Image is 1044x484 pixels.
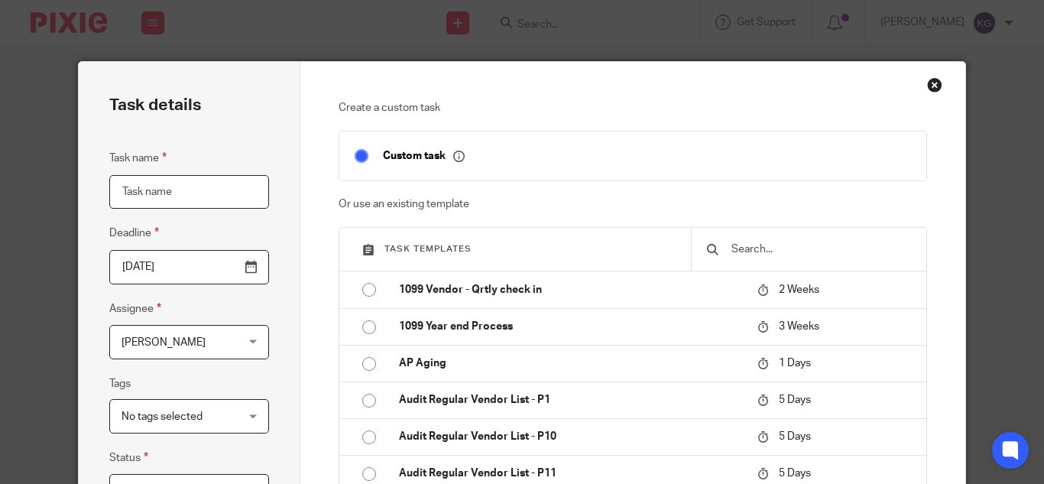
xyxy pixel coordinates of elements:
[109,175,269,210] input: Task name
[779,431,811,442] span: 5 Days
[384,245,472,253] span: Task templates
[383,149,465,163] p: Custom task
[109,224,159,242] label: Deadline
[109,449,148,466] label: Status
[779,284,819,295] span: 2 Weeks
[730,241,911,258] input: Search...
[779,321,819,332] span: 3 Weeks
[109,149,167,167] label: Task name
[109,250,269,284] input: Pick a date
[399,429,742,444] p: Audit Regular Vendor List - P10
[109,93,201,119] h2: Task details
[122,411,203,422] span: No tags selected
[779,468,811,479] span: 5 Days
[399,319,742,334] p: 1099 Year end Process
[122,337,206,348] span: [PERSON_NAME]
[399,466,742,481] p: Audit Regular Vendor List - P11
[109,300,161,317] label: Assignee
[399,356,742,371] p: AP Aging
[109,376,131,391] label: Tags
[399,392,742,408] p: Audit Regular Vendor List - P1
[779,395,811,405] span: 5 Days
[927,77,942,93] div: Close this dialog window
[399,282,742,297] p: 1099 Vendor - Qrtly check in
[779,358,811,369] span: 1 Days
[339,100,926,115] p: Create a custom task
[339,197,926,212] p: Or use an existing template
